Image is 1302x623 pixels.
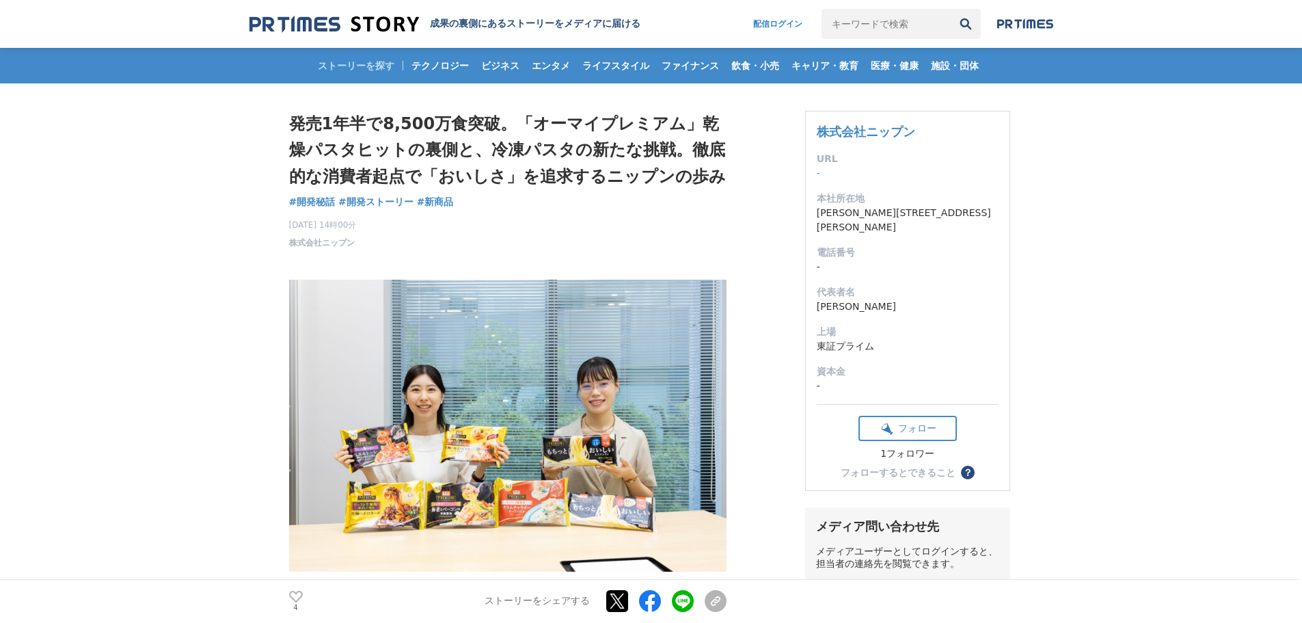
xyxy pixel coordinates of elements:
a: ビジネス [476,48,525,83]
dd: [PERSON_NAME] [817,300,999,314]
a: ファイナンス [656,48,724,83]
img: 成果の裏側にあるストーリーをメディアに届ける [249,15,419,34]
span: ビジネス [476,59,525,72]
span: ファイナンス [656,59,724,72]
dd: - [817,166,999,181]
button: 検索 [951,9,981,39]
span: #新商品 [417,196,454,208]
input: キーワードで検索 [822,9,951,39]
dd: - [817,379,999,393]
dt: URL [817,152,999,166]
a: エンタメ [526,48,575,83]
div: メディアユーザーとしてログインすると、担当者の連絡先を閲覧できます。 [816,546,999,570]
a: 施設・団体 [925,48,984,83]
a: 株式会社ニップン [817,124,915,139]
a: #新商品 [417,195,454,209]
a: #開発秘話 [289,195,336,209]
h2: 成果の裏側にあるストーリーをメディアに届ける [430,18,640,30]
p: 4 [289,605,303,611]
dd: - [817,260,999,274]
dt: 資本金 [817,364,999,379]
a: #開発ストーリー [338,195,413,209]
dt: 電話番号 [817,246,999,260]
span: 飲食・小売 [726,59,785,72]
a: 飲食・小売 [726,48,785,83]
div: メディア問い合わせ先 [816,518,999,535]
span: #開発秘話 [289,196,336,208]
span: テクノロジー [406,59,474,72]
dt: 代表者名 [817,285,999,300]
span: [DATE] 14時00分 [289,219,357,231]
a: テクノロジー [406,48,474,83]
dt: 上場 [817,325,999,339]
span: ライフスタイル [577,59,655,72]
dd: [PERSON_NAME][STREET_ADDRESS][PERSON_NAME] [817,206,999,235]
a: 株式会社ニップン [289,237,355,249]
a: キャリア・教育 [786,48,864,83]
a: 医療・健康 [865,48,924,83]
span: 施設・団体 [925,59,984,72]
span: エンタメ [526,59,575,72]
div: 1フォロワー [858,448,957,460]
span: ？ [963,468,973,477]
span: #開発ストーリー [338,196,413,208]
a: 配信ログイン [740,9,816,39]
img: thumbnail_883a2a00-8df8-11f0-9da8-59b7d492b719.jpg [289,280,727,572]
img: prtimes [997,18,1053,29]
button: ？ [961,466,975,479]
dd: 東証プライム [817,339,999,354]
span: キャリア・教育 [786,59,864,72]
a: 成果の裏側にあるストーリーをメディアに届ける 成果の裏側にあるストーリーをメディアに届ける [249,15,640,34]
span: 医療・健康 [865,59,924,72]
dt: 本社所在地 [817,191,999,206]
button: フォロー [858,416,957,441]
a: ライフスタイル [577,48,655,83]
p: ストーリーをシェアする [485,596,590,608]
h1: 発売1年半で8,500万食突破。「オーマイプレミアム」乾燥パスタヒットの裏側と、冷凍パスタの新たな挑戦。徹底的な消費者起点で「おいしさ」を追求するニップンの歩み [289,111,727,189]
div: フォローするとできること [841,468,955,477]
